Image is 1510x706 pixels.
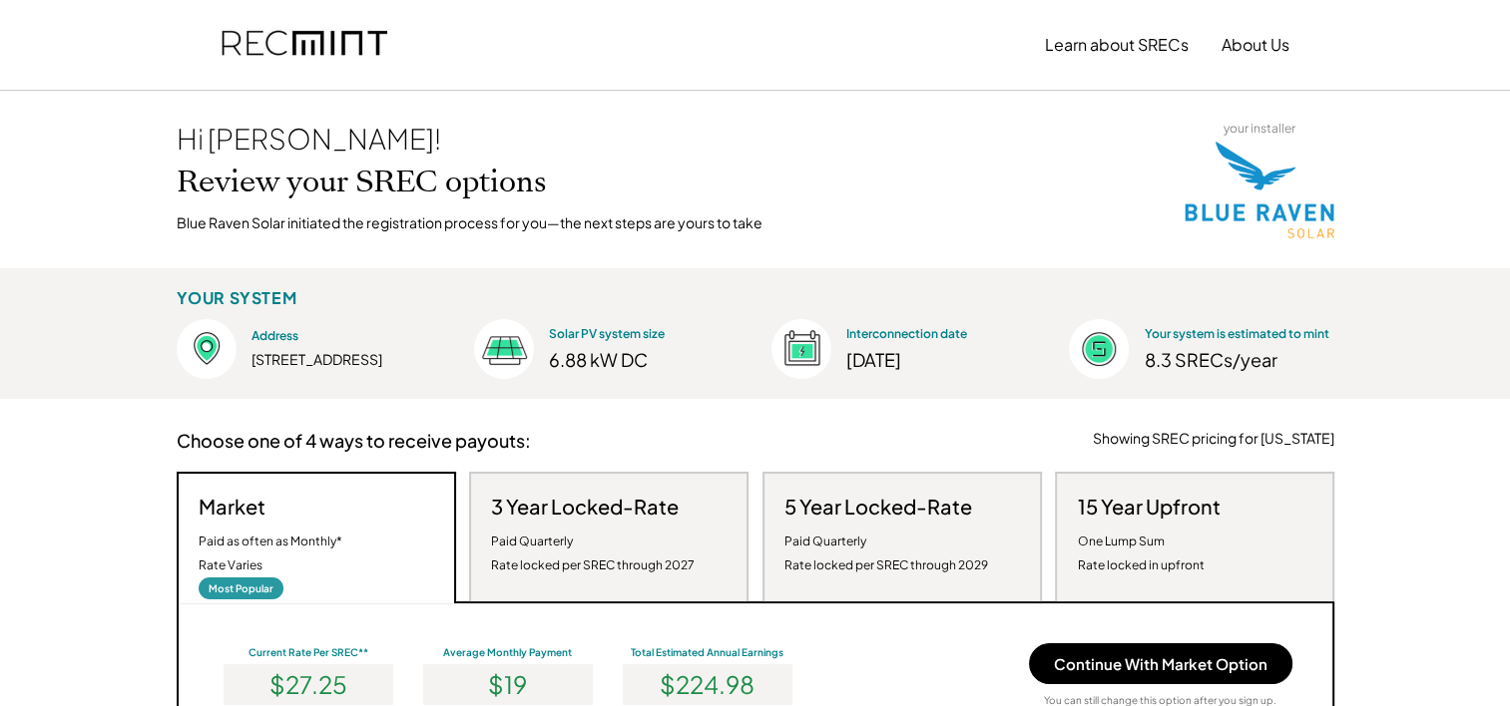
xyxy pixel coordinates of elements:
h3: 5 Year Locked-Rate [784,494,972,520]
div: Blue Raven Solar initiated the registration process for you—the next steps are yours to take [177,213,762,233]
div: Average Monthly Payment [418,645,598,659]
div: [DATE] [846,348,1021,371]
img: Estimated%403x.png [1069,319,1129,379]
img: Interconnection%403x.png [771,319,831,379]
img: Location%403x.png [177,319,237,379]
div: Hi [PERSON_NAME]! [177,121,441,157]
div: Paid Quarterly Rate locked per SREC through 2027 [491,529,695,577]
h2: Review your SREC options [177,165,547,200]
img: recmint-logotype%403x.png [222,11,387,79]
div: 8.3 SRECs/year [1144,348,1333,371]
div: Most Popular [199,577,283,599]
div: $19 [423,664,593,705]
div: your installer [1224,121,1295,137]
div: Address [252,328,426,345]
div: Showing SREC pricing for [US_STATE] [1093,429,1334,449]
img: Size%403x.png [474,319,534,379]
img: blue-raven-solar.png [1185,142,1334,239]
div: Paid as often as Monthly* Rate Varies [199,529,342,577]
button: Learn about SRECs [1045,25,1189,65]
div: $224.98 [623,664,792,705]
button: Continue With Market Option [1029,643,1292,684]
div: Current Rate Per SREC** [219,645,398,659]
div: Paid Quarterly Rate locked per SREC through 2029 [784,529,988,577]
h3: 15 Year Upfront [1077,494,1220,520]
div: Interconnection date [846,326,1021,343]
div: $27.25 [224,664,393,705]
div: Total Estimated Annual Earnings [618,645,797,659]
h3: Market [199,494,265,520]
div: Your system is estimated to mint [1144,326,1328,343]
h3: Choose one of 4 ways to receive payouts: [177,429,531,452]
div: One Lump Sum Rate locked in upfront [1077,529,1204,577]
h3: 3 Year Locked-Rate [491,494,679,520]
button: About Us [1222,25,1289,65]
div: Solar PV system size [549,326,724,343]
div: YOUR SYSTEM [177,288,297,309]
div: 6.88 kW DC [549,348,724,371]
div: [STREET_ADDRESS] [252,350,426,370]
